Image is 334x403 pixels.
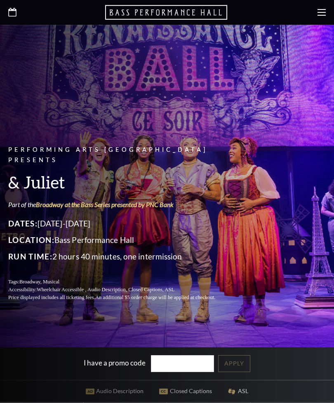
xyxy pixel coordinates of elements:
[8,286,235,294] p: Accessibility:
[8,233,235,247] p: Bass Performance Hall
[8,145,235,165] p: Performing Arts [GEOGRAPHIC_DATA] Presents
[8,250,235,263] p: 2 hours 40 minutes, one intermission
[8,235,54,245] span: Location:
[36,200,174,208] a: Broadway at the Bass Series presented by PNC Bank
[8,294,235,302] p: Price displayed includes all ticketing fees.
[8,200,235,209] p: Part of the
[8,172,235,193] h3: & Juliet
[8,219,38,228] span: Dates:
[8,278,235,286] p: Tags:
[8,252,52,261] span: Run Time:
[19,279,59,285] span: Broadway, Musical
[8,217,235,230] p: [DATE]-[DATE]
[37,287,174,292] span: Wheelchair Accessible , Audio Description, Closed Captions, ASL
[95,295,215,300] span: An additional $5 order charge will be applied at checkout.
[84,358,146,367] label: I have a promo code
